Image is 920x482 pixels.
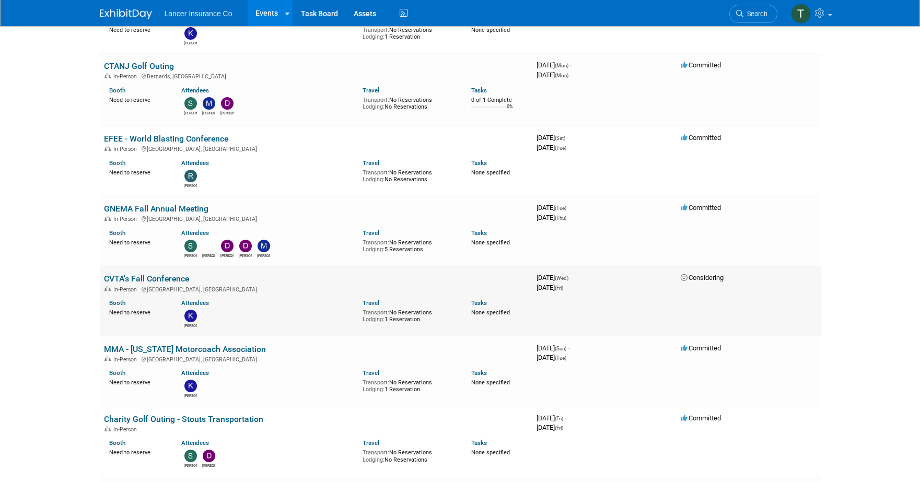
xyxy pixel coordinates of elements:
a: Attendees [181,159,209,167]
span: (Fri) [555,425,563,431]
img: Steven O'Shea [184,450,197,462]
div: Dennis Kelly [202,462,215,468]
a: Attendees [181,369,209,377]
a: Tasks [471,229,487,237]
span: - [570,274,572,281]
span: (Sat) [555,135,565,141]
img: Steven O'Shea [184,97,197,110]
div: Steven O'Shea [184,462,197,468]
span: (Tue) [555,355,566,361]
img: Dana Turilli [239,240,252,252]
a: Tasks [471,299,487,307]
a: Travel [363,229,379,237]
img: Michael Arcario [258,240,270,252]
a: Tasks [471,159,487,167]
span: Transport: [363,169,389,176]
span: Lodging: [363,103,385,110]
div: [GEOGRAPHIC_DATA], [GEOGRAPHIC_DATA] [104,285,528,293]
a: EFEE - World Blasting Conference [104,134,228,144]
div: Dennis Kelly [220,110,234,116]
span: (Tue) [555,205,566,211]
div: Need to reserve [109,95,166,104]
span: [DATE] [537,344,569,352]
div: Need to reserve [109,307,166,316]
div: No Reservations No Reservations [363,95,456,111]
div: kathy egan [184,40,197,46]
span: [DATE] [537,354,566,361]
span: - [565,414,566,422]
a: Attendees [181,87,209,94]
div: No Reservations No Reservations [363,167,456,183]
span: (Sun) [555,346,566,351]
div: Dana Turilli [239,252,252,258]
span: Lodging: [363,176,385,183]
img: In-Person Event [104,73,111,78]
img: ExhibitDay [100,9,152,19]
img: kathy egan [184,27,197,40]
div: Dennis Kelly [220,252,234,258]
span: Search [743,10,767,18]
img: Kimberlee Bissegger [184,380,197,392]
div: Michael Arcario [257,252,270,258]
span: [DATE] [537,284,563,291]
span: None specified [471,449,510,456]
span: In-Person [113,426,140,433]
span: Lancer Insurance Co [165,9,232,18]
div: No Reservations No Reservations [363,447,456,463]
img: Ralph Burnham [184,170,197,182]
a: Attendees [181,229,209,237]
span: Transport: [363,239,389,246]
a: Travel [363,299,379,307]
span: [DATE] [537,71,568,79]
div: 0 of 1 Complete [471,97,528,104]
div: No Reservations 1 Reservation [363,377,456,393]
span: Transport: [363,27,389,33]
a: Booth [109,369,125,377]
img: Terrence Forrest [791,4,811,23]
span: Committed [681,414,721,422]
div: Bernards, [GEOGRAPHIC_DATA] [104,72,528,80]
div: Need to reserve [109,25,166,34]
img: In-Person Event [104,286,111,291]
span: Lodging: [363,33,385,40]
a: Attendees [181,439,209,446]
img: Dennis Kelly [221,240,234,252]
span: [DATE] [537,134,568,142]
div: [GEOGRAPHIC_DATA], [GEOGRAPHIC_DATA] [104,355,528,363]
div: Ralph Burnham [184,182,197,189]
a: Charity Golf Outing - Stouts Transportation [104,414,263,424]
div: Matt Mushorn [202,110,215,116]
img: In-Person Event [104,146,111,151]
span: Transport: [363,309,389,316]
a: Tasks [471,369,487,377]
span: Lodging: [363,386,385,393]
a: Booth [109,87,125,94]
span: [DATE] [537,144,566,151]
div: Steven O'Shea [184,110,197,116]
img: Dennis Kelly [221,97,234,110]
div: No Reservations 1 Reservation [363,25,456,41]
span: Transport: [363,449,389,456]
a: Booth [109,439,125,446]
div: Need to reserve [109,447,166,456]
img: Matt Mushorn [203,97,215,110]
span: Committed [681,204,721,211]
td: 0% [507,104,513,118]
a: Attendees [181,299,209,307]
img: In-Person Event [104,216,111,221]
a: Tasks [471,439,487,446]
a: Booth [109,159,125,167]
span: Considering [681,274,724,281]
span: (Wed) [555,275,568,281]
span: Transport: [363,379,389,386]
span: Lodging: [363,246,385,253]
span: [DATE] [537,204,569,211]
span: - [570,61,572,69]
a: Travel [363,439,379,446]
img: Steven O'Shea [184,240,197,252]
span: In-Person [113,216,140,222]
span: Transport: [363,97,389,103]
img: In-Person Event [104,426,111,431]
a: Booth [109,299,125,307]
a: GNEMA Fall Annual Meeting [104,204,208,214]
